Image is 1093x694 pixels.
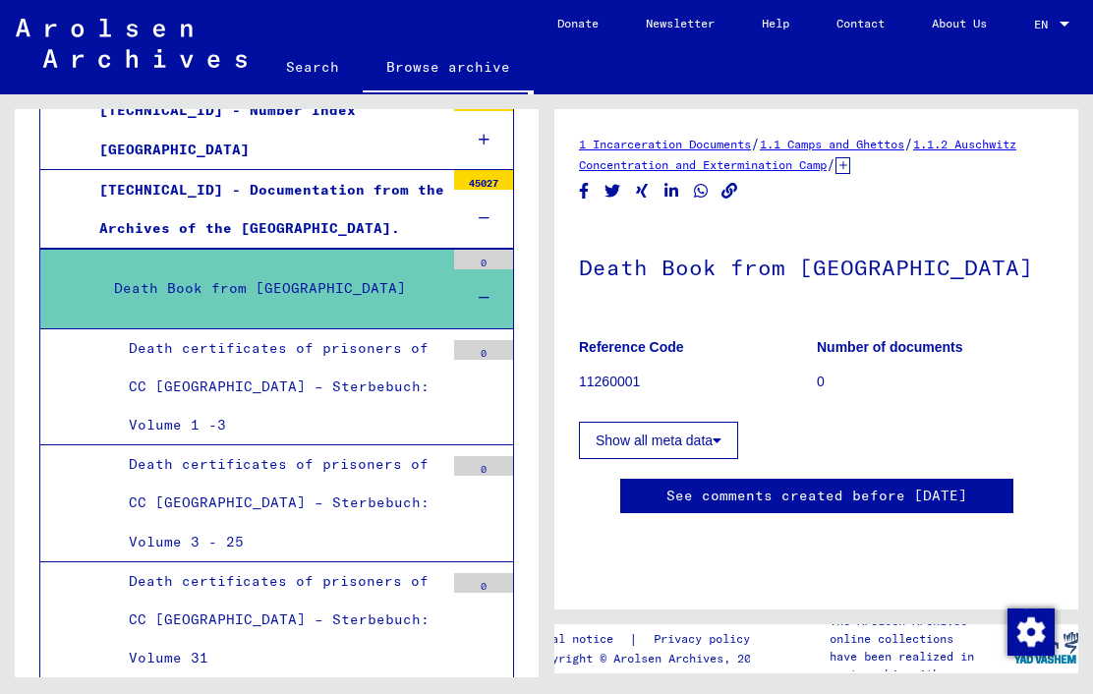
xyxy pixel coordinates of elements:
[574,179,595,203] button: Share on Facebook
[691,179,712,203] button: Share on WhatsApp
[579,339,684,355] b: Reference Code
[1034,18,1056,31] span: EN
[904,135,913,152] span: /
[817,372,1054,392] p: 0
[454,250,513,269] div: 0
[85,171,444,248] div: [TECHNICAL_ID] - Documentation from the Archives of the [GEOGRAPHIC_DATA].
[1007,607,1054,655] div: Change consent
[114,329,444,445] div: Death certificates of prisoners of CC [GEOGRAPHIC_DATA] – Sterbebuch: Volume 1 -3
[719,179,740,203] button: Copy link
[1007,608,1055,656] img: Change consent
[603,179,623,203] button: Share on Twitter
[454,340,513,360] div: 0
[114,562,444,678] div: Death certificates of prisoners of CC [GEOGRAPHIC_DATA] – Sterbebuch: Volume 31
[454,456,513,476] div: 0
[666,486,967,506] a: See comments created before [DATE]
[827,155,835,173] span: /
[751,135,760,152] span: /
[16,19,247,68] img: Arolsen_neg.svg
[760,137,904,151] a: 1.1 Camps and Ghettos
[830,612,1012,648] p: The Arolsen Archives online collections
[85,91,444,168] div: [TECHNICAL_ID] - Number Index [GEOGRAPHIC_DATA]
[363,43,534,94] a: Browse archive
[99,269,444,308] div: Death Book from [GEOGRAPHIC_DATA]
[662,179,682,203] button: Share on LinkedIn
[579,222,1054,309] h1: Death Book from [GEOGRAPHIC_DATA]
[262,43,363,90] a: Search
[114,445,444,561] div: Death certificates of prisoners of CC [GEOGRAPHIC_DATA] – Sterbebuch: Volume 3 - 25
[638,629,774,650] a: Privacy policy
[579,372,816,392] p: 11260001
[817,339,963,355] b: Number of documents
[632,179,653,203] button: Share on Xing
[579,422,738,459] button: Show all meta data
[454,573,513,593] div: 0
[531,629,629,650] a: Legal notice
[531,629,774,650] div: |
[830,648,1012,683] p: have been realized in partnership with
[531,650,774,667] p: Copyright © Arolsen Archives, 2021
[579,137,751,151] a: 1 Incarceration Documents
[454,170,513,190] div: 45027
